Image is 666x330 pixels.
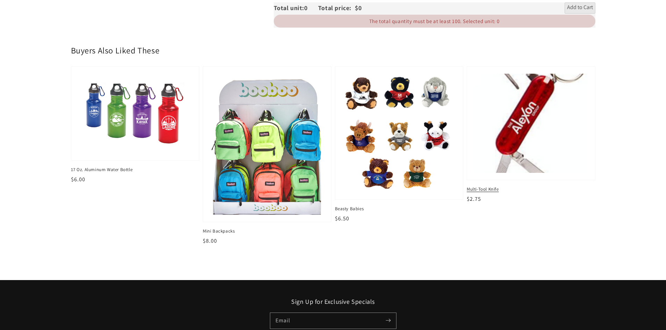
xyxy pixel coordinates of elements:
span: $8.00 [203,237,217,244]
span: Beasty Babies [335,206,464,212]
span: $6.50 [335,215,349,222]
span: $0 [355,4,361,12]
span: $6.00 [71,176,85,183]
span: 17 Oz. Aluminum Water Bottle [71,167,200,173]
span: Mini Backpacks [203,228,331,234]
a: Beasty BabiesBeasty Babies Beasty Babies $6.50 [335,66,464,223]
span: Multi-Tool Knife [467,186,595,192]
a: Mini BackpacksMini Backpacks Mini Backpacks $8.00 [203,66,331,245]
span: 0 [304,4,318,12]
a: 17 Oz. Aluminum Water Bottle17 Oz. Aluminum Water Bottle 17 Oz. Aluminum Water Bottle $6.00 [71,66,200,184]
button: Subscribe [381,313,396,328]
button: Add to Cart [565,2,595,14]
span: $2.75 [467,195,481,203]
div: The total quantity must be at least 100. Selected unit: 0 [274,15,595,28]
h2: Sign Up for Exclusive Specials [71,298,595,306]
a: Multi-Tool KnifeMulti-Tool Knife Multi-Tool Knife $2.75 [467,66,595,203]
div: Total unit: Total price: [274,2,355,14]
h2: Buyers Also Liked These [71,45,595,56]
img: Multi-Tool Knife [472,72,589,175]
span: Add to Cart [567,4,593,12]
